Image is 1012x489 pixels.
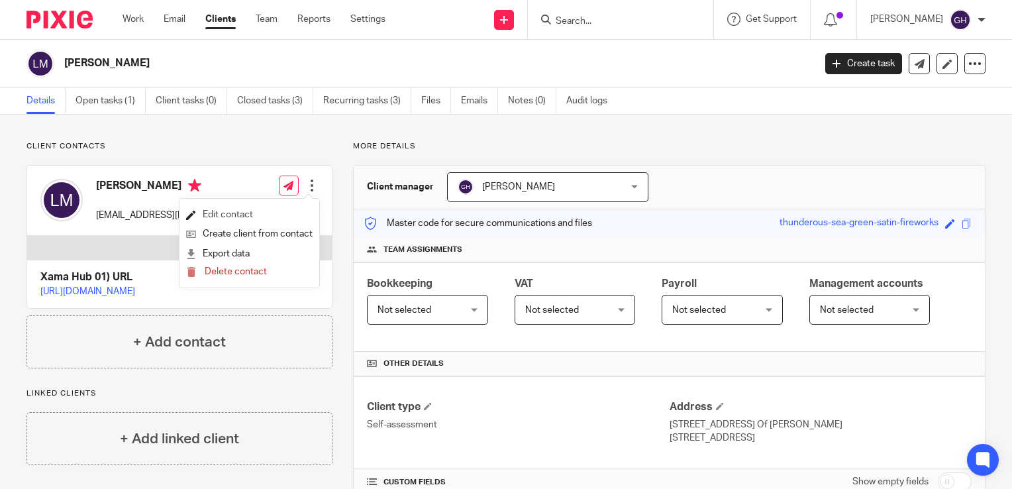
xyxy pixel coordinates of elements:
[26,11,93,28] img: Pixie
[186,205,313,225] a: Edit contact
[378,305,431,315] span: Not selected
[40,270,319,284] h4: Xama Hub 01) URL
[156,88,227,114] a: Client tasks (0)
[482,182,555,191] span: [PERSON_NAME]
[554,16,674,28] input: Search
[662,278,697,289] span: Payroll
[367,400,669,414] h4: Client type
[186,225,313,244] a: Create client from contact
[186,244,313,264] a: Export data
[515,278,533,289] span: VAT
[950,9,971,30] img: svg%3E
[825,53,902,74] a: Create task
[780,216,938,231] div: thunderous-sea-green-satin-fireworks
[76,88,146,114] a: Open tasks (1)
[120,429,239,449] h4: + Add linked client
[26,141,332,152] p: Client contacts
[458,179,474,195] img: svg%3E
[383,244,462,255] span: Team assignments
[670,418,972,431] p: [STREET_ADDRESS] Of [PERSON_NAME]
[40,179,83,221] img: svg%3E
[364,217,592,230] p: Master code for secure communications and files
[186,264,267,281] button: Delete contact
[566,88,617,114] a: Audit logs
[746,15,797,24] span: Get Support
[133,332,226,353] h4: + Add contact
[237,88,313,114] a: Closed tasks (3)
[670,431,972,445] p: [STREET_ADDRESS]
[672,305,726,315] span: Not selected
[205,13,236,26] a: Clients
[367,180,434,193] h3: Client manager
[297,13,330,26] a: Reports
[461,88,498,114] a: Emails
[26,388,332,399] p: Linked clients
[96,179,247,195] h4: [PERSON_NAME]
[26,88,66,114] a: Details
[525,305,579,315] span: Not selected
[26,50,54,78] img: svg%3E
[809,278,923,289] span: Management accounts
[350,13,385,26] a: Settings
[123,13,144,26] a: Work
[96,209,247,222] p: [EMAIL_ADDRESS][DOMAIN_NAME]
[383,358,444,369] span: Other details
[64,56,657,70] h2: [PERSON_NAME]
[164,13,185,26] a: Email
[508,88,556,114] a: Notes (0)
[323,88,411,114] a: Recurring tasks (3)
[188,179,201,192] i: Primary
[40,287,135,296] a: [URL][DOMAIN_NAME]
[256,13,278,26] a: Team
[421,88,451,114] a: Files
[670,400,972,414] h4: Address
[852,475,929,488] label: Show empty fields
[870,13,943,26] p: [PERSON_NAME]
[367,477,669,488] h4: CUSTOM FIELDS
[205,267,267,276] span: Delete contact
[820,305,874,315] span: Not selected
[367,278,432,289] span: Bookkeeping
[367,418,669,431] p: Self-assessment
[353,141,986,152] p: More details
